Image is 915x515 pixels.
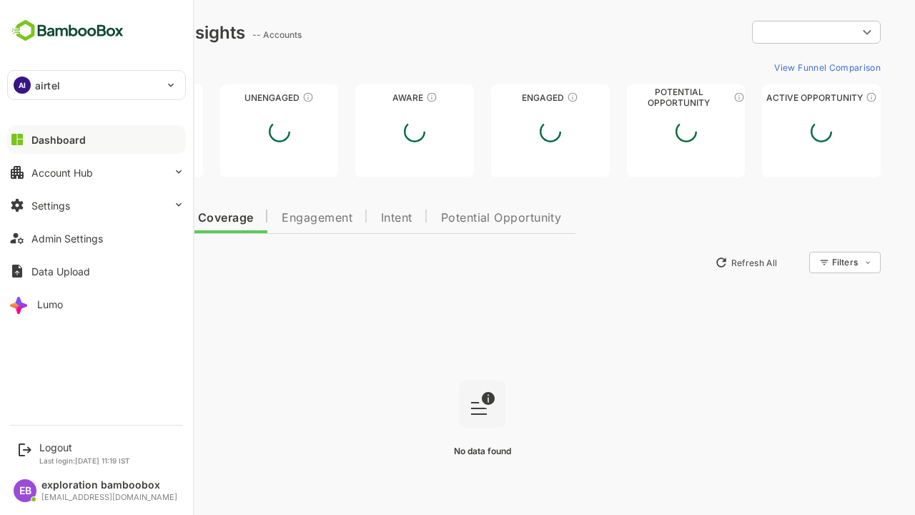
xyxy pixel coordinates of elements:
[31,167,93,179] div: Account Hub
[31,200,70,212] div: Settings
[117,92,128,103] div: These accounts have not been engaged with for a defined time period
[31,134,86,146] div: Dashboard
[658,251,733,274] button: Refresh All
[34,92,153,103] div: Unreached
[7,17,128,44] img: BambooboxFullLogoMark.5f36c76dfaba33ec1ec1367b70bb1252.svg
[718,56,831,79] button: View Funnel Comparison
[517,92,528,103] div: These accounts are warm, further nurturing would qualify them to MQAs
[170,92,289,103] div: Unengaged
[35,78,60,93] p: airtel
[202,29,256,40] ag: -- Accounts
[7,191,186,220] button: Settings
[7,257,186,285] button: Data Upload
[7,290,186,318] button: Lumo
[781,250,831,275] div: Filters
[49,212,203,224] span: Data Quality and Coverage
[34,22,195,43] div: Dashboard Insights
[14,77,31,94] div: AI
[39,456,130,465] p: Last login: [DATE] 11:19 IST
[577,92,696,103] div: Potential Opportunity
[37,298,63,310] div: Lumo
[7,125,186,154] button: Dashboard
[7,224,186,252] button: Admin Settings
[782,257,808,268] div: Filters
[7,158,186,187] button: Account Hub
[8,71,185,99] div: AIairtel
[31,265,90,278] div: Data Upload
[391,212,512,224] span: Potential Opportunity
[232,212,302,224] span: Engagement
[683,92,695,103] div: These accounts are MQAs and can be passed on to Inside Sales
[31,232,103,245] div: Admin Settings
[14,479,36,502] div: EB
[712,92,831,103] div: Active Opportunity
[34,250,139,275] button: New Insights
[252,92,264,103] div: These accounts have not shown enough engagement and need nurturing
[331,212,362,224] span: Intent
[41,493,177,502] div: [EMAIL_ADDRESS][DOMAIN_NAME]
[39,441,130,453] div: Logout
[41,479,177,491] div: exploration bamboobox
[404,446,461,456] span: No data found
[305,92,424,103] div: Aware
[816,92,827,103] div: These accounts have open opportunities which might be at any of the Sales Stages
[441,92,560,103] div: Engaged
[376,92,387,103] div: These accounts have just entered the buying cycle and need further nurturing
[702,19,831,45] div: ​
